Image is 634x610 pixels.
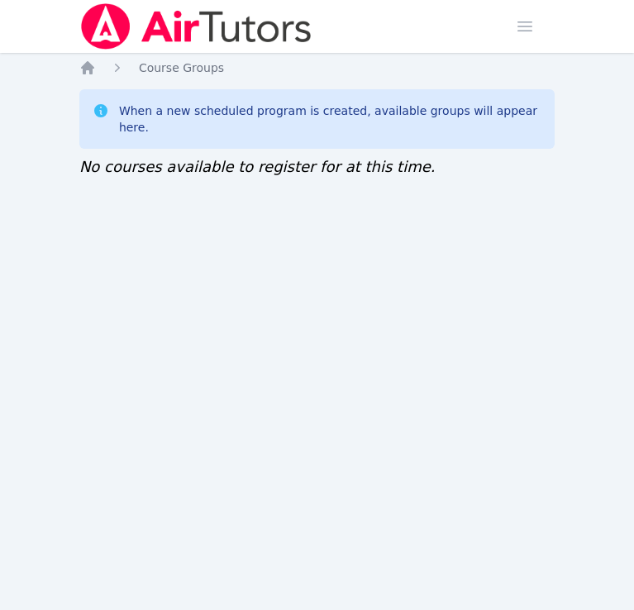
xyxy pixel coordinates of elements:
[119,102,541,136] div: When a new scheduled program is created, available groups will appear here.
[79,158,436,175] span: No courses available to register for at this time.
[79,60,555,76] nav: Breadcrumb
[79,3,313,50] img: Air Tutors
[139,60,224,76] a: Course Groups
[139,61,224,74] span: Course Groups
